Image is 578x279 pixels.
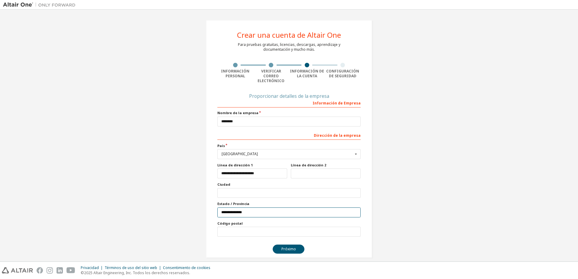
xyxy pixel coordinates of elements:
[217,182,361,187] label: Ciudad
[37,267,43,274] img: facebook.svg
[47,267,53,274] img: instagram.svg
[291,163,361,168] label: Línea de dirección 2
[325,69,361,79] div: Configuración de seguridad
[289,69,325,79] div: Información de la cuenta
[2,267,33,274] img: altair_logo.svg
[217,221,361,226] label: Código postal
[222,152,353,156] div: [GEOGRAPHIC_DATA]
[217,98,361,107] div: Información de Empresa
[105,265,163,270] div: Términos de uso del sitio web
[81,270,214,275] p: ©
[163,265,214,270] div: Consentimiento de cookies
[57,267,63,274] img: linkedin.svg
[217,130,361,140] div: Dirección de la empresa
[81,265,105,270] div: Privacidad
[273,245,304,254] button: Próximo
[217,143,361,148] label: País
[217,111,361,115] label: Nombre de la empresa
[237,31,341,39] div: Crear una cuenta de Altair One
[217,69,253,79] div: Información personal
[238,42,340,52] div: Para pruebas gratuitas, licencias, descargas, aprendizaje y documentación y mucho más.
[3,2,79,8] img: Altair Uno
[67,267,75,274] img: youtube.svg
[217,163,287,168] label: Línea de dirección 1
[253,69,289,83] div: Verificar correo electrónico
[217,94,361,98] div: Proporcionar detalles de la empresa
[217,201,361,206] label: Estado / Provincia
[84,270,190,275] font: 2025 Altair Engineering, Inc. Todos los derechos reservados.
